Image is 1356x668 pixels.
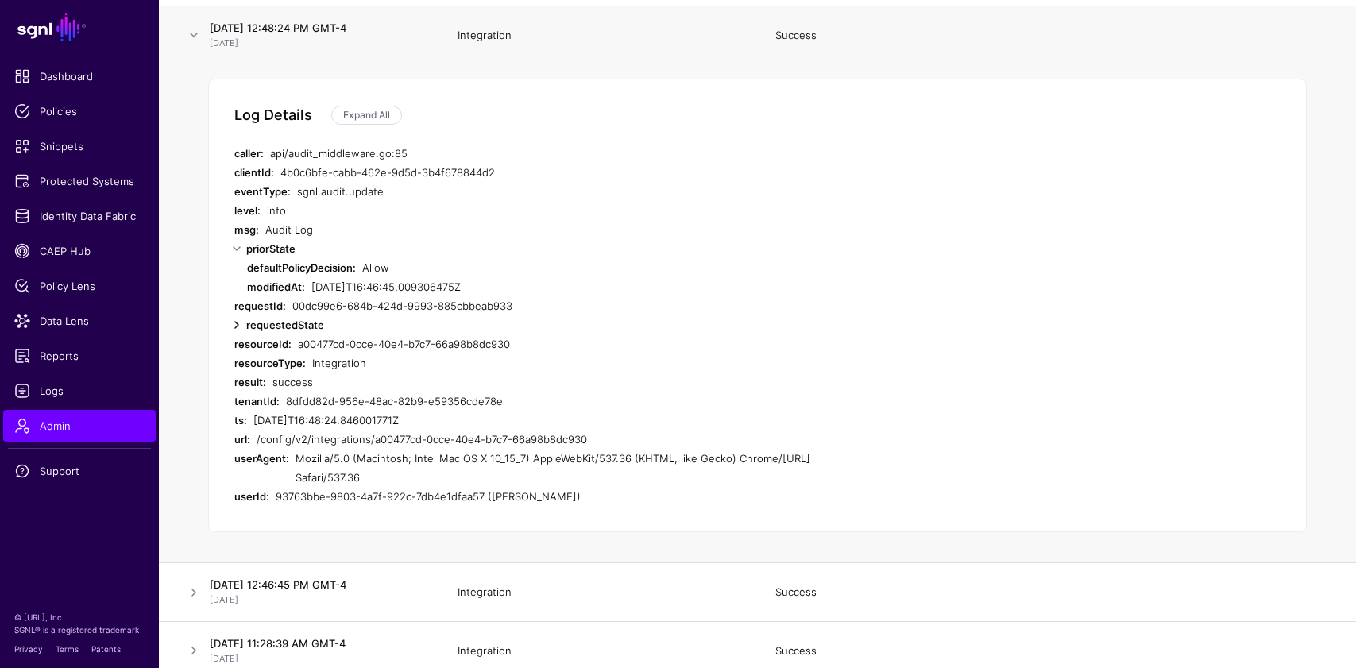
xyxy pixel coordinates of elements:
span: CAEP Hub [14,243,145,259]
td: Success [759,563,1356,622]
strong: clientId: [234,166,274,179]
strong: level: [234,204,261,217]
h5: Log Details [234,106,312,124]
a: Data Lens [3,305,156,337]
span: Snippets [14,138,145,154]
div: Integration [312,353,870,373]
p: [DATE] [210,652,426,666]
a: SGNL [10,10,149,44]
span: Admin [14,418,145,434]
p: SGNL® is a registered trademark [14,624,145,636]
span: Reports [14,348,145,364]
div: api/audit_middleware.go:85 [270,144,870,163]
a: Privacy [14,644,43,654]
a: Admin [3,410,156,442]
div: Audit Log [265,220,870,239]
strong: userAgent: [234,452,289,465]
div: 4b0c6bfe-cabb-462e-9d5d-3b4f678844d2 [280,163,870,182]
a: Snippets [3,130,156,162]
div: /config/v2/integrations/a00477cd-0cce-40e4-b7c7-66a98b8dc930 [257,430,870,449]
div: sgnl.audit.update [297,182,870,201]
strong: url: [234,433,250,446]
div: [DATE]T16:48:24.846001771Z [253,411,870,430]
strong: msg: [234,223,259,236]
a: Logs [3,375,156,407]
a: Terms [56,644,79,654]
p: [DATE] [210,37,426,50]
div: Allow [362,258,883,277]
strong: userId: [234,490,269,503]
a: Dashboard [3,60,156,92]
strong: requestId: [234,299,286,312]
strong: priorState [246,242,296,255]
div: 93763bbe-9803-4a7f-922c-7db4e1dfaa57 ([PERSON_NAME]) [276,487,870,506]
a: Policies [3,95,156,127]
strong: tenantId: [234,395,280,407]
div: Integration [458,643,744,659]
div: Integration [458,28,744,44]
div: [DATE]T16:46:45.009306475Z [311,277,883,296]
a: CAEP Hub [3,235,156,267]
div: a00477cd-0cce-40e4-b7c7-66a98b8dc930 [298,334,870,353]
h4: [DATE] 11:28:39 AM GMT-4 [210,636,426,651]
strong: ts: [234,414,247,427]
strong: modifiedAt: [247,280,305,293]
span: Policy Lens [14,278,145,294]
span: Support [14,463,145,479]
a: Patents [91,644,121,654]
h4: [DATE] 12:48:24 PM GMT-4 [210,21,426,35]
span: Dashboard [14,68,145,84]
strong: result: [234,376,266,388]
div: Mozilla/5.0 (Macintosh; Intel Mac OS X 10_15_7) AppleWebKit/537.36 (KHTML, like Gecko) Chrome/[UR... [296,449,870,487]
strong: resourceId: [234,338,292,350]
a: Protected Systems [3,165,156,197]
a: Reports [3,340,156,372]
span: Protected Systems [14,173,145,189]
td: Success [759,6,1356,64]
div: Integration [458,585,744,600]
div: 8dfdd82d-956e-48ac-82b9-e59356cde78e [286,392,870,411]
strong: requestedState [246,319,324,331]
h4: [DATE] 12:46:45 PM GMT-4 [210,577,426,592]
span: Logs [14,383,145,399]
span: Identity Data Fabric [14,208,145,224]
p: © [URL], Inc [14,611,145,624]
a: Policy Lens [3,270,156,302]
span: Data Lens [14,313,145,329]
span: Policies [14,103,145,119]
div: info [267,201,870,220]
div: 00dc99e6-684b-424d-9993-885cbbeab933 [292,296,870,315]
a: Expand All [331,106,402,125]
strong: eventType: [234,185,291,198]
strong: caller: [234,147,264,160]
p: [DATE] [210,593,426,607]
a: Identity Data Fabric [3,200,156,232]
div: success [272,373,870,392]
strong: resourceType: [234,357,306,369]
strong: defaultPolicyDecision: [247,261,356,274]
